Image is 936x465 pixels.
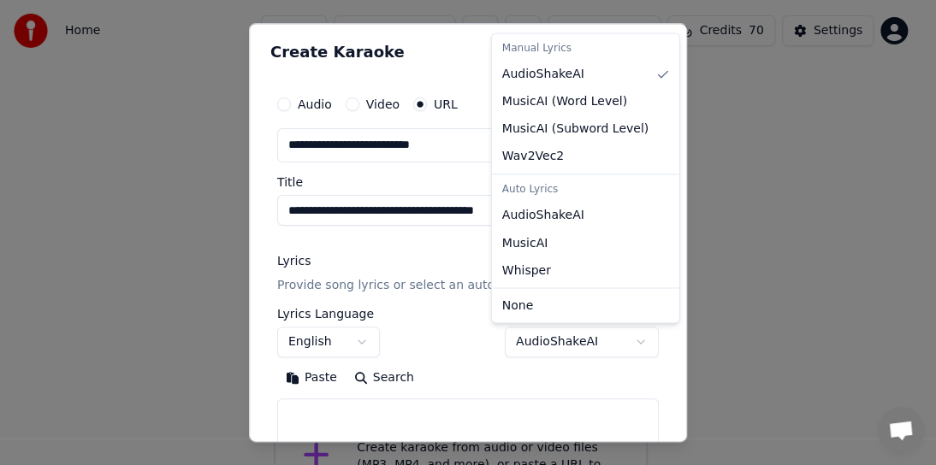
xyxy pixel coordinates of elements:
[502,93,627,110] span: MusicAI ( Word Level )
[502,297,534,314] span: None
[502,66,584,83] span: AudioShakeAI
[495,178,676,202] div: Auto Lyrics
[502,234,548,251] span: MusicAI
[502,262,551,279] span: Whisper
[495,37,676,61] div: Manual Lyrics
[502,207,584,224] span: AudioShakeAI
[502,148,564,165] span: Wav2Vec2
[502,121,649,138] span: MusicAI ( Subword Level )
